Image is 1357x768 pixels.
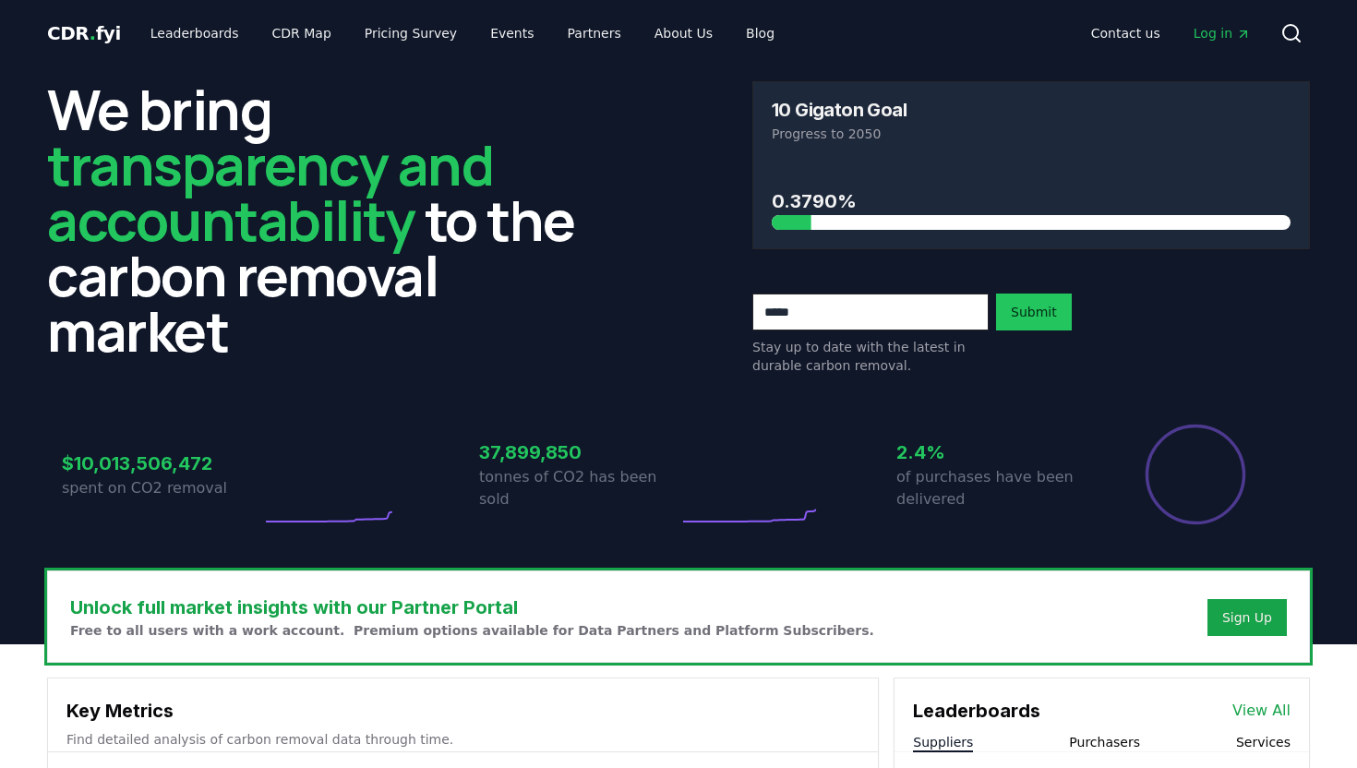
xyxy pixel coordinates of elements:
[70,621,874,640] p: Free to all users with a work account. Premium options available for Data Partners and Platform S...
[996,294,1072,330] button: Submit
[1222,608,1272,627] a: Sign Up
[47,126,493,258] span: transparency and accountability
[1144,423,1247,526] div: Percentage of sales delivered
[913,697,1040,725] h3: Leaderboards
[772,101,907,119] h3: 10 Gigaton Goal
[47,22,121,44] span: CDR fyi
[258,17,346,50] a: CDR Map
[772,125,1291,143] p: Progress to 2050
[1069,733,1140,751] button: Purchasers
[896,466,1096,510] p: of purchases have been delivered
[1236,733,1291,751] button: Services
[70,594,874,621] h3: Unlock full market insights with our Partner Portal
[136,17,254,50] a: Leaderboards
[66,697,859,725] h3: Key Metrics
[553,17,636,50] a: Partners
[1232,700,1291,722] a: View All
[772,187,1291,215] h3: 0.3790%
[1179,17,1266,50] a: Log in
[350,17,472,50] a: Pricing Survey
[479,438,678,466] h3: 37,899,850
[1076,17,1266,50] nav: Main
[896,438,1096,466] h3: 2.4%
[752,338,989,375] p: Stay up to date with the latest in durable carbon removal.
[66,730,859,749] p: Find detailed analysis of carbon removal data through time.
[640,17,727,50] a: About Us
[913,733,973,751] button: Suppliers
[90,22,96,44] span: .
[1194,24,1251,42] span: Log in
[62,450,261,477] h3: $10,013,506,472
[136,17,789,50] nav: Main
[1076,17,1175,50] a: Contact us
[475,17,548,50] a: Events
[47,81,605,358] h2: We bring to the carbon removal market
[731,17,789,50] a: Blog
[479,466,678,510] p: tonnes of CO2 has been sold
[1207,599,1287,636] button: Sign Up
[62,477,261,499] p: spent on CO2 removal
[47,20,121,46] a: CDR.fyi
